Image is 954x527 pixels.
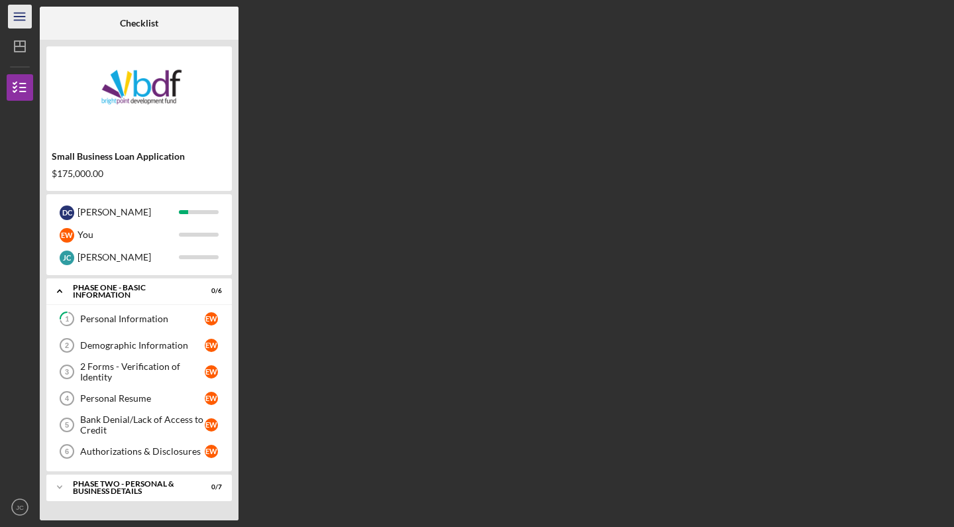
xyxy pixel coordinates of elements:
tspan: 3 [65,368,69,376]
div: E W [205,365,218,379]
div: Authorizations & Disclosures [80,446,205,457]
div: $175,000.00 [52,168,227,179]
tspan: 5 [65,421,69,429]
div: [PERSON_NAME] [78,201,179,223]
div: E W [205,445,218,458]
tspan: 4 [65,394,70,402]
img: Product logo [46,53,232,133]
a: 1Personal InformationEW [53,306,225,332]
div: E W [205,339,218,352]
a: 5Bank Denial/Lack of Access to CreditEW [53,412,225,438]
div: E W [205,418,218,432]
div: Personal Resume [80,393,205,404]
div: You [78,223,179,246]
div: Small Business Loan Application [52,151,227,162]
div: PHASE TWO - PERSONAL & BUSINESS DETAILS [73,480,189,495]
a: 2Demographic InformationEW [53,332,225,359]
a: 32 Forms - Verification of IdentityEW [53,359,225,385]
tspan: 2 [65,341,69,349]
tspan: 6 [65,447,69,455]
a: 4Personal ResumeEW [53,385,225,412]
text: JC [16,504,24,511]
div: 2 Forms - Verification of Identity [80,361,205,382]
a: 6Authorizations & DisclosuresEW [53,438,225,465]
div: 0 / 7 [198,483,222,491]
div: D C [60,205,74,220]
div: E W [60,228,74,243]
div: Personal Information [80,314,205,324]
div: 0 / 6 [198,287,222,295]
div: Bank Denial/Lack of Access to Credit [80,414,205,436]
div: J C [60,251,74,265]
div: [PERSON_NAME] [78,246,179,268]
div: Phase One - Basic Information [73,284,189,299]
div: E W [205,392,218,405]
button: JC [7,494,33,520]
div: E W [205,312,218,325]
div: Demographic Information [80,340,205,351]
b: Checklist [120,18,158,29]
tspan: 1 [65,315,69,323]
